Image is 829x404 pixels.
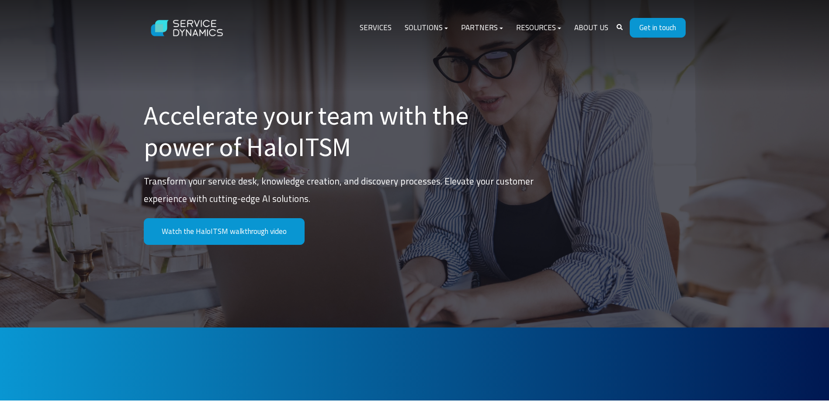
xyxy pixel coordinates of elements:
[144,100,541,163] h1: Accelerate your team with the power of HaloITSM
[144,218,305,245] a: Watch the HaloITSM walkthrough video
[510,17,568,38] a: Resources
[144,11,231,45] img: Service Dynamics Logo - White
[353,17,615,38] div: Navigation Menu
[454,17,510,38] a: Partners
[398,17,454,38] a: Solutions
[144,173,541,208] p: Transform your service desk, knowledge creation, and discovery processes. Elevate your customer e...
[353,17,398,38] a: Services
[630,18,686,38] a: Get in touch
[568,17,615,38] a: About Us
